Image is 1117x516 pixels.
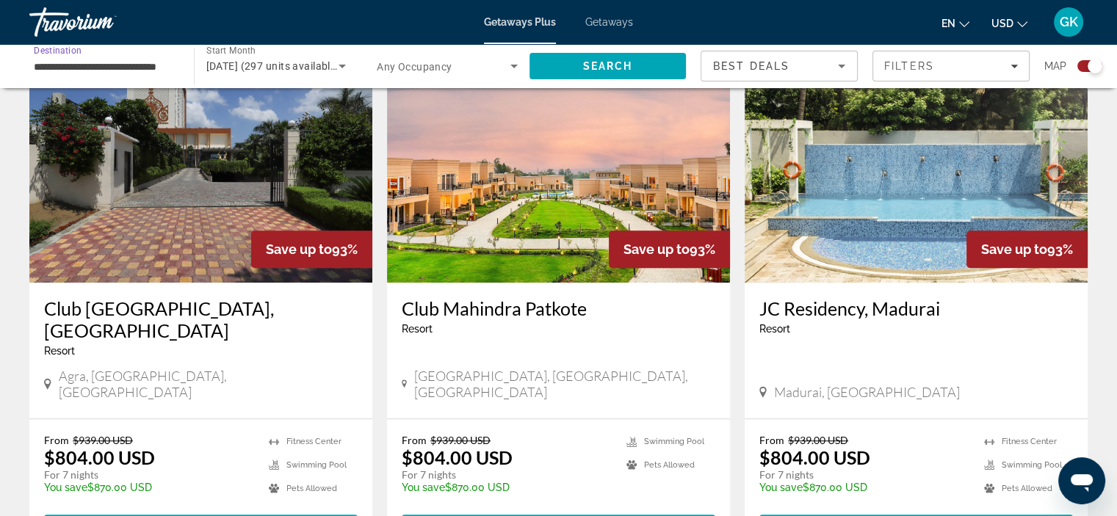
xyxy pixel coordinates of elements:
[44,468,254,482] p: For 7 nights
[414,368,715,400] span: [GEOGRAPHIC_DATA], [GEOGRAPHIC_DATA], [GEOGRAPHIC_DATA]
[759,434,784,446] span: From
[872,51,1030,81] button: Filters
[402,482,445,493] span: You save
[29,48,372,283] img: Club Mahindra Saura Hotel, Agra
[1049,7,1088,37] button: User Menu
[266,241,332,257] span: Save up to
[44,297,358,341] a: Club [GEOGRAPHIC_DATA], [GEOGRAPHIC_DATA]
[286,437,341,446] span: Fitness Center
[582,60,632,72] span: Search
[206,60,340,72] span: [DATE] (297 units available)
[206,46,256,56] span: Start Month
[402,297,715,319] a: Club Mahindra Patkote
[774,384,960,400] span: Madurai, [GEOGRAPHIC_DATA]
[34,45,82,55] span: Destination
[981,241,1047,257] span: Save up to
[623,241,690,257] span: Save up to
[713,57,845,75] mat-select: Sort by
[759,446,870,468] p: $804.00 USD
[644,460,695,470] span: Pets Allowed
[529,53,687,79] button: Search
[1060,15,1078,29] span: GK
[44,434,69,446] span: From
[44,482,254,493] p: $870.00 USD
[745,48,1088,283] img: JC Residency, Madurai
[484,16,556,28] a: Getaways Plus
[991,18,1013,29] span: USD
[759,468,969,482] p: For 7 nights
[1002,460,1062,470] span: Swimming Pool
[377,61,452,73] span: Any Occupancy
[286,460,347,470] span: Swimming Pool
[941,12,969,34] button: Change language
[251,230,372,268] div: 93%
[884,60,934,72] span: Filters
[585,16,633,28] a: Getaways
[759,297,1073,319] a: JC Residency, Madurai
[430,434,491,446] span: $939.00 USD
[609,230,730,268] div: 93%
[966,230,1088,268] div: 93%
[759,482,803,493] span: You save
[44,482,87,493] span: You save
[991,12,1027,34] button: Change currency
[1002,437,1057,446] span: Fitness Center
[788,434,848,446] span: $939.00 USD
[44,446,155,468] p: $804.00 USD
[1044,56,1066,76] span: Map
[759,323,790,335] span: Resort
[402,468,612,482] p: For 7 nights
[644,437,704,446] span: Swimming Pool
[402,446,513,468] p: $804.00 USD
[73,434,133,446] span: $939.00 USD
[286,484,337,493] span: Pets Allowed
[402,482,612,493] p: $870.00 USD
[1058,457,1105,504] iframe: Button to launch messaging window
[59,368,358,400] span: Agra, [GEOGRAPHIC_DATA], [GEOGRAPHIC_DATA]
[44,345,75,357] span: Resort
[759,482,969,493] p: $870.00 USD
[402,323,433,335] span: Resort
[34,58,175,76] input: Select destination
[941,18,955,29] span: en
[29,3,176,41] a: Travorium
[1002,484,1052,493] span: Pets Allowed
[713,60,789,72] span: Best Deals
[387,48,730,283] img: Club Mahindra Patkote
[402,434,427,446] span: From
